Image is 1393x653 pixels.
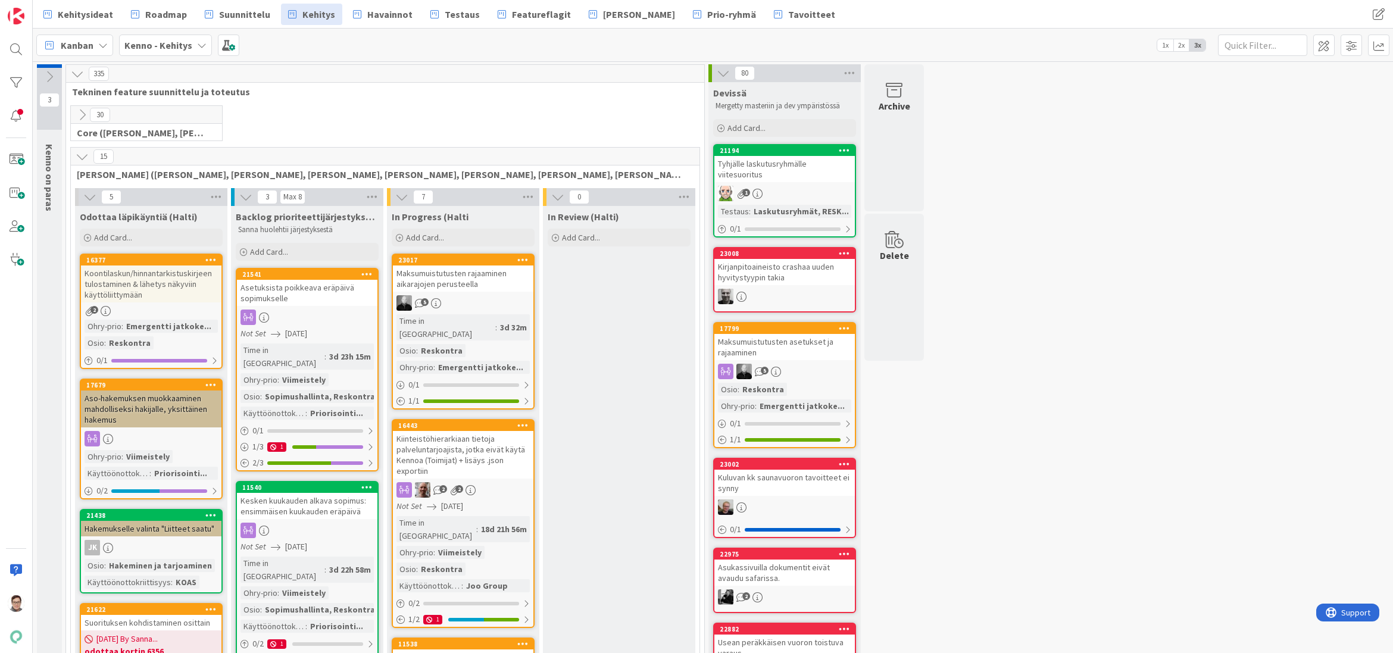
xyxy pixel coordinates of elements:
div: 17679Aso-hakemuksen muokkaaminen mahdolliseksi hakijalle, yksittäinen hakemus [81,380,221,427]
span: 335 [89,67,109,81]
div: Sopimushallinta, Reskontra [262,390,378,403]
span: : [305,620,307,633]
div: 1 [267,442,286,452]
div: 16377 [81,255,221,265]
a: 22975Asukassivuilla dokumentit eivät avaudu safarissa.KM [713,548,856,613]
span: 2 [90,306,98,314]
span: 2 [455,485,463,493]
div: 21541 [237,269,377,280]
span: 0 / 1 [730,523,741,536]
div: Maksumuistutusten rajaaminen aikarajojen perusteella [393,265,533,292]
a: Testaus [423,4,487,25]
span: Add Card... [250,246,288,257]
img: VH [415,482,430,498]
div: 1/1 [714,432,855,447]
div: Time in [GEOGRAPHIC_DATA] [396,516,476,542]
span: 2 [439,485,447,493]
div: MV [393,295,533,311]
div: 22975Asukassivuilla dokumentit eivät avaudu safarissa. [714,549,855,586]
div: Ohry-prio [396,546,433,559]
span: 1 / 3 [252,440,264,453]
div: Reskontra [418,344,466,357]
div: 21622Suorituksen kohdistaminen osittain [81,604,221,630]
div: 22975 [720,550,855,558]
span: 1 / 1 [408,395,420,407]
a: Kehitys [281,4,342,25]
span: Backlog prioriteettijärjestyksessä (Halti) [236,211,379,223]
span: 3x [1189,39,1205,51]
div: Priorisointi... [307,407,366,420]
span: : [324,350,326,363]
span: 0 / 1 [252,424,264,437]
span: Add Card... [727,123,766,133]
div: Time in [GEOGRAPHIC_DATA] [396,314,495,340]
span: : [260,603,262,616]
div: Priorisointi... [307,620,366,633]
div: 17799Maksumuistutusten asetukset ja rajaaminen [714,323,855,360]
div: Ohry-prio [85,320,121,333]
span: Suunnittelu [219,7,270,21]
a: 17679Aso-hakemuksen muokkaaminen mahdolliseksi hakijalle, yksittäinen hakemusOhry-prio:Viimeistel... [80,379,223,499]
div: 3d 22h 58m [326,563,374,576]
span: Tavoitteet [788,7,835,21]
span: 0 / 1 [730,223,741,235]
div: Ohry-prio [85,450,121,463]
div: 11540 [242,483,377,492]
div: Osio [85,336,104,349]
div: 17679 [86,381,221,389]
div: 21541Asetuksista poikkeava eräpäivä sopimukselle [237,269,377,306]
span: 0 / 2 [96,485,108,497]
span: 5 [101,190,121,204]
span: Prio-ryhmä [707,7,756,21]
div: Max 8 [283,194,302,200]
div: Aso-hakemuksen muokkaaminen mahdolliseksi hakijalle, yksittäinen hakemus [81,390,221,427]
div: 1 [423,615,442,624]
span: Havainnot [367,7,413,21]
div: Priorisointi... [151,467,210,480]
span: Odottaa läpikäyntiä (Halti) [80,211,198,223]
div: Viimeistely [123,450,173,463]
div: KOAS [173,576,199,589]
div: 21194 [720,146,855,155]
div: JK [81,540,221,555]
div: MV [714,364,855,379]
a: Havainnot [346,4,420,25]
div: Delete [880,248,909,263]
span: : [324,563,326,576]
img: SM [8,595,24,612]
div: 21194 [714,145,855,156]
span: In Progress (Halti [392,211,469,223]
span: 15 [93,149,114,164]
img: AN [718,186,733,201]
div: Osio [396,344,416,357]
div: Archive [879,99,910,113]
span: 2x [1173,39,1189,51]
div: 3d 23h 15m [326,350,374,363]
a: 16377Koontilaskun/hinnantarkistuskirjeen tulostaminen & lähetys näkyviin käyttöliittymäänOhry-pri... [80,254,223,369]
div: Laskutusryhmät, RESK... [751,205,852,218]
span: Tekninen feature suunnittelu ja toteutus [72,86,689,98]
div: 21438 [81,510,221,521]
a: 23017Maksumuistutusten rajaaminen aikarajojen perusteellaMVTime in [GEOGRAPHIC_DATA]:3d 32mOsio:R... [392,254,535,410]
div: Koontilaskun/hinnantarkistuskirjeen tulostaminen & lähetys näkyviin käyttöliittymään [81,265,221,302]
span: : [461,579,463,592]
div: AN [714,186,855,201]
div: 17799 [714,323,855,334]
span: : [277,586,279,599]
div: 23017 [398,256,533,264]
div: JK [85,540,100,555]
span: 0 [569,190,589,204]
span: : [749,205,751,218]
div: 11538 [398,640,533,648]
div: Käyttöönottokriittisyys [85,467,149,480]
i: Not Set [241,541,266,552]
div: Ohry-prio [718,399,755,413]
span: 0 / 1 [408,379,420,391]
div: Emergentti jatkoke... [435,361,526,374]
span: Featureflagit [512,7,571,21]
div: VH [393,482,533,498]
div: Ohry-prio [241,586,277,599]
div: 21622 [81,604,221,615]
span: 7 [413,190,433,204]
span: 1 / 1 [730,433,741,446]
